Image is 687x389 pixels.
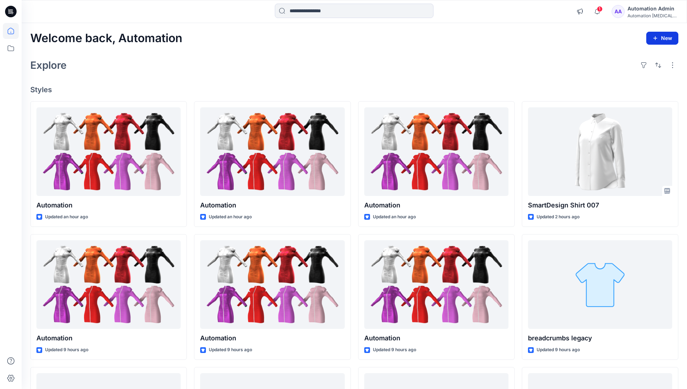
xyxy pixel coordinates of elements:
[45,346,88,354] p: Updated 9 hours ago
[528,200,672,210] p: SmartDesign Shirt 007
[30,32,182,45] h2: Welcome back, Automation
[36,240,181,329] a: Automation
[200,200,344,210] p: Automation
[612,5,625,18] div: AA
[627,13,678,18] div: Automation [MEDICAL_DATA]...
[209,213,252,221] p: Updated an hour ago
[537,346,580,354] p: Updated 9 hours ago
[200,240,344,329] a: Automation
[373,213,416,221] p: Updated an hour ago
[200,333,344,343] p: Automation
[36,107,181,196] a: Automation
[209,346,252,354] p: Updated 9 hours ago
[528,107,672,196] a: SmartDesign Shirt 007
[528,240,672,329] a: breadcrumbs legacy
[646,32,678,45] button: New
[45,213,88,221] p: Updated an hour ago
[200,107,344,196] a: Automation
[36,333,181,343] p: Automation
[528,333,672,343] p: breadcrumbs legacy
[364,240,508,329] a: Automation
[597,6,603,12] span: 1
[364,333,508,343] p: Automation
[30,59,67,71] h2: Explore
[30,85,678,94] h4: Styles
[627,4,678,13] div: Automation Admin
[364,107,508,196] a: Automation
[36,200,181,210] p: Automation
[537,213,580,221] p: Updated 2 hours ago
[373,346,416,354] p: Updated 9 hours ago
[364,200,508,210] p: Automation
